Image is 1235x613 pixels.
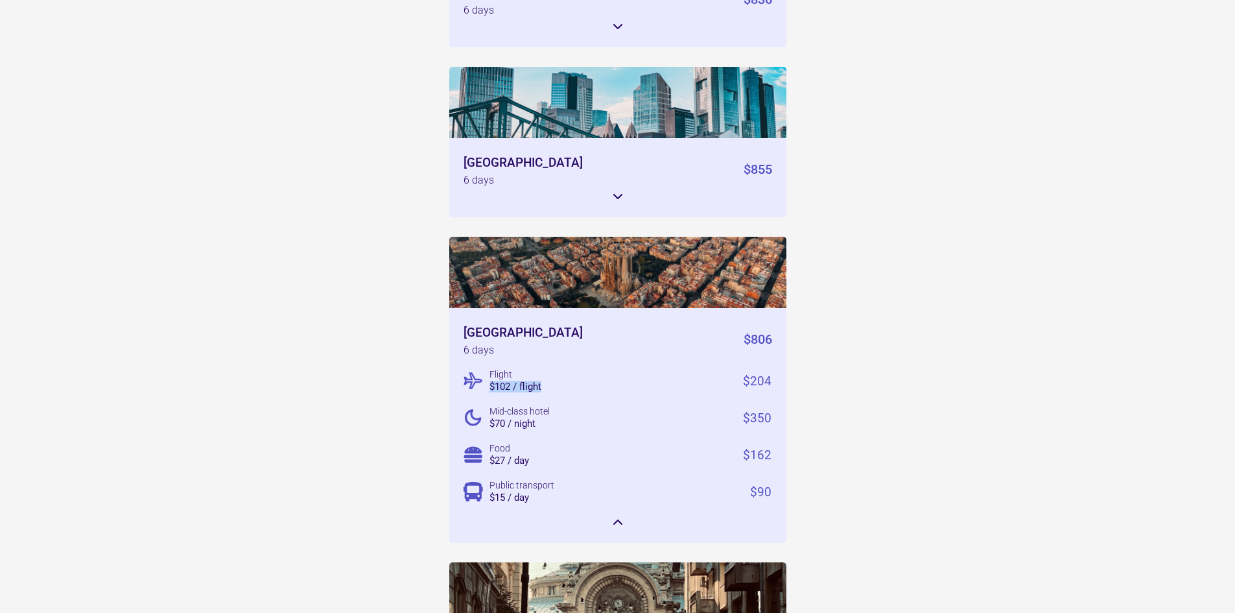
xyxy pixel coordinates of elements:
div: $90 [750,486,771,498]
div: [GEOGRAPHIC_DATA] [464,156,583,169]
div: $204 [743,375,771,387]
div: $102 / flight [489,382,541,392]
div: $855 [744,156,772,186]
div: $15 / day [489,493,529,503]
div: 6 days [464,5,494,16]
div: $806 [744,326,772,355]
div: $70 / night [489,419,535,429]
div: $162 [743,449,771,461]
div: Food [489,444,510,453]
div: $27 / day [489,456,529,466]
div: Flight [489,370,512,379]
div: 6 days [464,345,494,355]
div: 6 days [464,175,494,186]
div: [GEOGRAPHIC_DATA] [464,326,583,339]
div: Public transport [489,481,554,490]
div: Mid-class hotel [489,407,550,416]
div: $350 [743,412,771,424]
